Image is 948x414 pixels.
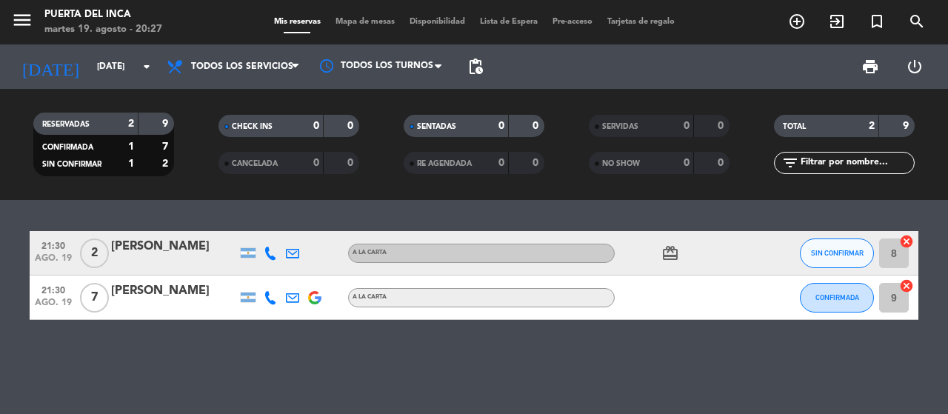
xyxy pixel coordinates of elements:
[232,123,273,130] span: CHECK INS
[906,58,924,76] i: power_settings_new
[903,121,912,131] strong: 9
[42,161,101,168] span: SIN CONFIRMAR
[35,298,72,315] span: ago. 19
[347,121,356,131] strong: 0
[899,234,914,249] i: cancel
[128,118,134,129] strong: 2
[80,283,109,313] span: 7
[35,281,72,298] span: 21:30
[162,158,171,169] strong: 2
[232,160,278,167] span: CANCELADA
[138,58,156,76] i: arrow_drop_down
[44,22,162,37] div: martes 19. agosto - 20:27
[417,123,456,130] span: SENTADAS
[353,250,387,256] span: A LA CARTA
[684,158,690,168] strong: 0
[533,158,541,168] strong: 0
[111,281,237,301] div: [PERSON_NAME]
[899,278,914,293] i: cancel
[861,58,879,76] span: print
[661,244,679,262] i: card_giftcard
[11,9,33,31] i: menu
[162,118,171,129] strong: 9
[602,160,640,167] span: NO SHOW
[828,13,846,30] i: exit_to_app
[313,158,319,168] strong: 0
[869,121,875,131] strong: 2
[42,121,90,128] span: RESERVADAS
[868,13,886,30] i: turned_in_not
[11,9,33,36] button: menu
[498,158,504,168] strong: 0
[718,158,727,168] strong: 0
[498,121,504,131] strong: 0
[128,141,134,152] strong: 1
[800,238,874,268] button: SIN CONFIRMAR
[353,294,387,300] span: A LA CARTA
[811,249,864,257] span: SIN CONFIRMAR
[799,155,914,171] input: Filtrar por nombre...
[892,44,937,89] div: LOG OUT
[35,236,72,253] span: 21:30
[11,50,90,83] i: [DATE]
[788,13,806,30] i: add_circle_outline
[718,121,727,131] strong: 0
[473,18,545,26] span: Lista de Espera
[313,121,319,131] strong: 0
[783,123,806,130] span: TOTAL
[128,158,134,169] strong: 1
[111,237,237,256] div: [PERSON_NAME]
[815,293,859,301] span: CONFIRMADA
[191,61,293,72] span: Todos los servicios
[35,253,72,270] span: ago. 19
[308,291,321,304] img: google-logo.png
[545,18,600,26] span: Pre-acceso
[347,158,356,168] strong: 0
[800,283,874,313] button: CONFIRMADA
[402,18,473,26] span: Disponibilidad
[781,154,799,172] i: filter_list
[267,18,328,26] span: Mis reservas
[44,7,162,22] div: Puerta del Inca
[684,121,690,131] strong: 0
[533,121,541,131] strong: 0
[600,18,682,26] span: Tarjetas de regalo
[328,18,402,26] span: Mapa de mesas
[80,238,109,268] span: 2
[467,58,484,76] span: pending_actions
[602,123,638,130] span: SERVIDAS
[162,141,171,152] strong: 7
[42,144,93,151] span: CONFIRMADA
[417,160,472,167] span: RE AGENDADA
[908,13,926,30] i: search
